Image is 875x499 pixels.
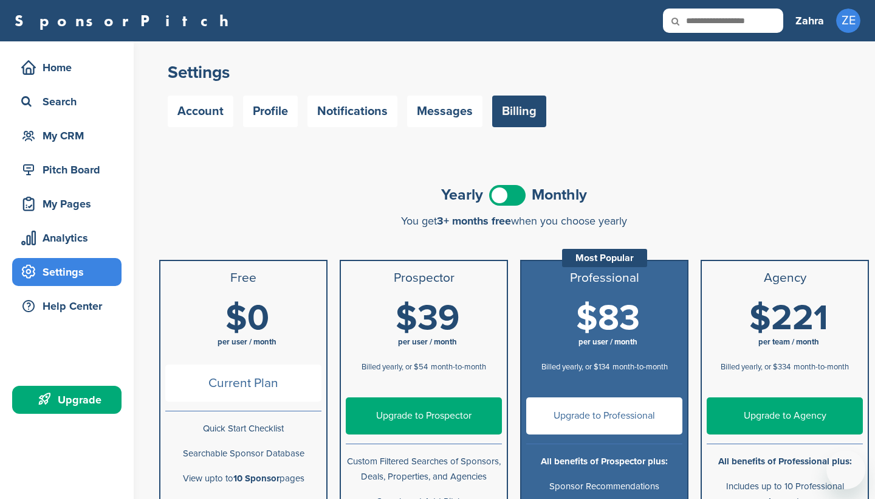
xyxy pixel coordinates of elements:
[526,271,682,285] h3: Professional
[836,9,860,33] span: ZE
[307,96,397,127] a: Notifications
[532,187,587,203] span: Monthly
[12,122,122,150] a: My CRM
[12,54,122,82] a: Home
[431,362,486,372] span: month-to-month
[12,386,122,414] a: Upgrade
[243,96,298,127] a: Profile
[346,271,502,285] h3: Prospector
[165,421,321,436] p: Quick Start Checklist
[12,88,122,116] a: Search
[562,249,647,267] div: Most Popular
[18,295,122,317] div: Help Center
[346,397,502,434] a: Upgrade to Prospector
[12,224,122,252] a: Analytics
[12,292,122,320] a: Help Center
[718,456,852,467] b: All benefits of Professional plus:
[437,214,511,228] span: 3+ months free
[721,362,791,372] span: Billed yearly, or $334
[749,297,828,340] span: $221
[576,297,640,340] span: $83
[826,450,865,489] iframe: Button to launch messaging window
[526,397,682,434] a: Upgrade to Professional
[578,337,637,347] span: per user / month
[492,96,546,127] a: Billing
[15,13,236,29] a: SponsorPitch
[159,215,869,227] div: You get when you choose yearly
[12,190,122,218] a: My Pages
[398,337,457,347] span: per user / month
[441,187,483,203] span: Yearly
[12,258,122,286] a: Settings
[707,397,863,434] a: Upgrade to Agency
[168,61,860,83] h2: Settings
[12,156,122,184] a: Pitch Board
[794,362,849,372] span: month-to-month
[396,297,459,340] span: $39
[18,193,122,215] div: My Pages
[165,446,321,461] p: Searchable Sponsor Database
[18,57,122,79] div: Home
[541,362,609,372] span: Billed yearly, or $134
[707,271,863,285] h3: Agency
[225,297,269,340] span: $0
[233,473,280,484] b: 10 Sponsor
[346,454,502,484] p: Custom Filtered Searches of Sponsors, Deals, Properties, and Agencies
[165,471,321,486] p: View upto to pages
[18,91,122,113] div: Search
[165,365,321,402] span: Current Plan
[18,125,122,147] div: My CRM
[18,261,122,283] div: Settings
[407,96,482,127] a: Messages
[795,12,824,29] h3: Zahra
[218,337,276,347] span: per user / month
[541,456,668,467] b: All benefits of Prospector plus:
[18,159,122,181] div: Pitch Board
[165,271,321,285] h3: Free
[758,337,819,347] span: per team / month
[526,479,682,494] p: Sponsor Recommendations
[795,7,824,34] a: Zahra
[18,227,122,249] div: Analytics
[612,362,668,372] span: month-to-month
[18,389,122,411] div: Upgrade
[362,362,428,372] span: Billed yearly, or $54
[168,96,233,127] a: Account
